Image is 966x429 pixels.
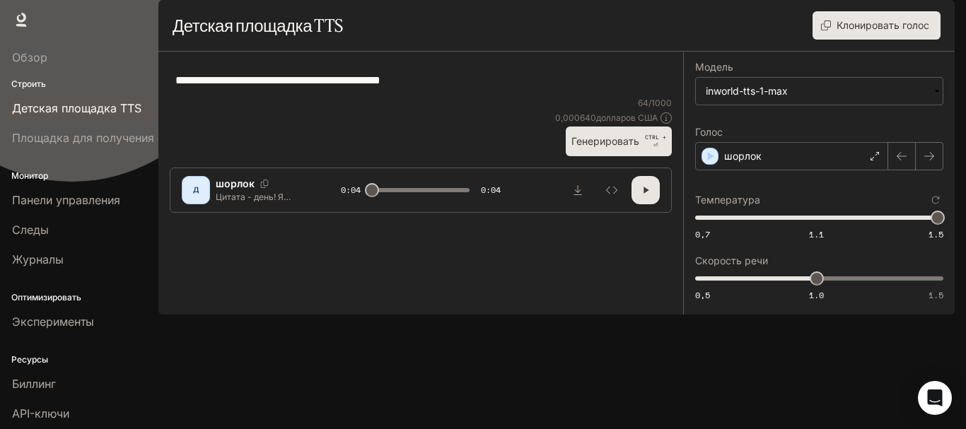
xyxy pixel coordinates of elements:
[173,15,343,36] font: Детская площадка TTS
[837,19,929,31] font: Клонировать голос
[598,176,626,204] button: Осмотреть
[216,177,255,189] font: шорлок
[929,289,943,301] font: 1.5
[809,228,824,240] font: 1.1
[929,228,943,240] font: 1.5
[651,98,672,108] font: 1000
[724,150,762,162] font: шорлок
[216,192,293,226] font: Цитата - день! Я памятник себе воздвиг — из лего.
[809,289,824,301] font: 1.0
[255,180,274,188] button: Копировать голосовой идентификатор
[695,289,710,301] font: 0,5
[555,112,596,123] font: 0,000640
[645,134,666,141] font: CTRL +
[653,142,658,148] font: ⏎
[481,184,501,196] font: 0:04
[564,176,592,204] button: Скачать аудио
[638,98,648,108] font: 64
[695,61,733,73] font: Модель
[193,185,199,194] font: Д
[695,228,710,240] font: 0,7
[706,85,788,97] font: inworld-tts-1-max
[596,112,658,123] font: долларов США
[341,184,361,196] font: 0:04
[695,194,760,206] font: Температура
[695,254,768,266] font: Скорость речи
[695,126,723,138] font: Голос
[648,98,651,108] font: /
[571,135,639,147] font: Генерировать
[918,381,952,415] div: Открытый Интерком Мессенджер
[928,192,943,208] button: Сбросить к настройкам по умолчанию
